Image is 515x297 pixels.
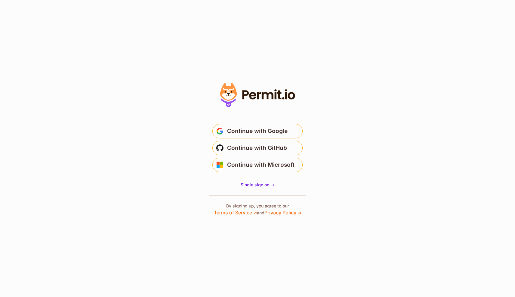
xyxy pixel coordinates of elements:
[214,203,301,216] p: By signing up, you agree to our and
[264,210,301,216] a: Privacy Policy ↗
[241,182,274,187] span: Single sign on ->
[212,124,303,138] button: Continue with Google
[212,141,303,155] button: Continue with GitHub
[227,126,288,136] span: Continue with Google
[212,158,303,172] button: Continue with Microsoft
[241,182,274,188] a: Single sign on ->
[227,160,295,170] span: Continue with Microsoft
[214,210,257,216] a: Terms of Service ↗
[227,143,287,153] span: Continue with GitHub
